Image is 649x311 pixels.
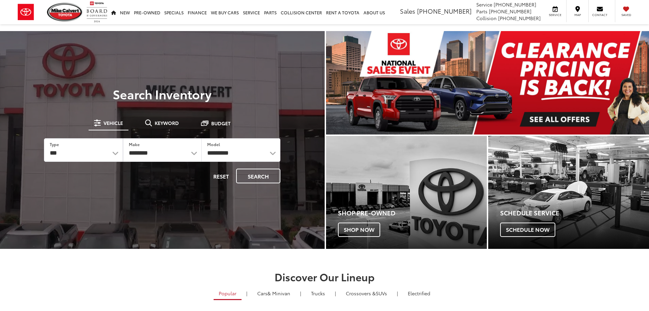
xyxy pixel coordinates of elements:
span: Collision [476,15,497,22]
span: Shop Now [338,223,380,237]
span: Vehicle [104,121,123,125]
span: Parts [476,8,488,15]
span: [PHONE_NUMBER] [489,8,531,15]
a: Electrified [403,287,435,299]
span: Crossovers & [346,290,376,297]
li: | [245,290,249,297]
a: Popular [214,287,242,300]
span: Budget [211,121,231,126]
div: Toyota [326,136,487,249]
span: Service [547,13,563,17]
img: Mike Calvert Toyota [47,3,83,22]
span: Map [570,13,585,17]
label: Type [50,141,59,147]
li: | [298,290,303,297]
span: Saved [619,13,634,17]
span: & Minivan [267,290,290,297]
span: Contact [592,13,607,17]
a: Cars [252,287,295,299]
a: SUVs [341,287,392,299]
label: Make [129,141,140,147]
span: [PHONE_NUMBER] [494,1,536,8]
span: Schedule Now [500,223,555,237]
span: [PHONE_NUMBER] [417,6,472,15]
h4: Schedule Service [500,210,649,216]
label: Model [207,141,220,147]
h4: Shop Pre-Owned [338,210,487,216]
li: | [333,290,338,297]
button: Reset [207,169,235,183]
h3: Search Inventory [29,87,296,101]
h2: Discover Our Lineup [84,271,565,282]
a: Schedule Service Schedule Now [488,136,649,249]
li: | [395,290,400,297]
a: Trucks [306,287,330,299]
button: Search [236,169,280,183]
span: Service [476,1,492,8]
span: Keyword [155,121,179,125]
span: Sales [400,6,415,15]
span: [PHONE_NUMBER] [498,15,541,22]
div: Toyota [488,136,649,249]
a: Shop Pre-Owned Shop Now [326,136,487,249]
